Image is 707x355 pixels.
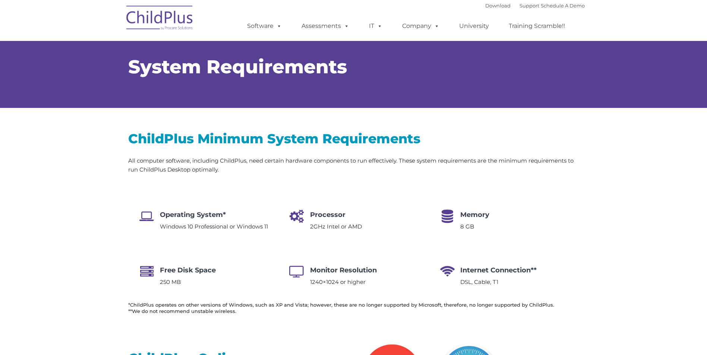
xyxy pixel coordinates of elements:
span: Processor [310,211,345,219]
font: | [485,3,585,9]
span: Free Disk Space [160,266,216,274]
span: Memory [460,211,489,219]
h2: ChildPlus Minimum System Requirements [128,130,579,147]
a: Download [485,3,511,9]
span: 2GHz Intel or AMD [310,223,362,230]
a: Assessments [294,19,357,33]
span: System Requirements [128,55,347,78]
span: DSL, Cable, T1 [460,278,498,285]
img: ChildPlus by Procare Solutions [123,0,197,38]
a: Company [395,19,447,33]
span: Internet Connection** [460,266,537,274]
span: 8 GB [460,223,474,230]
h4: Operating System* [160,210,268,220]
a: IT [362,19,390,33]
h6: *ChildPlus operates on other versions of Windows, such as XP and Vista; however, these are no lon... [128,302,579,314]
a: Support [520,3,539,9]
p: All computer software, including ChildPlus, need certain hardware components to run effectively. ... [128,156,579,174]
a: Training Scramble!! [501,19,572,33]
span: 250 MB [160,278,181,285]
a: Software [240,19,289,33]
span: 1240×1024 or higher [310,278,366,285]
span: Monitor Resolution [310,266,377,274]
a: University [452,19,496,33]
a: Schedule A Demo [541,3,585,9]
p: Windows 10 Professional or Windows 11 [160,222,268,231]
